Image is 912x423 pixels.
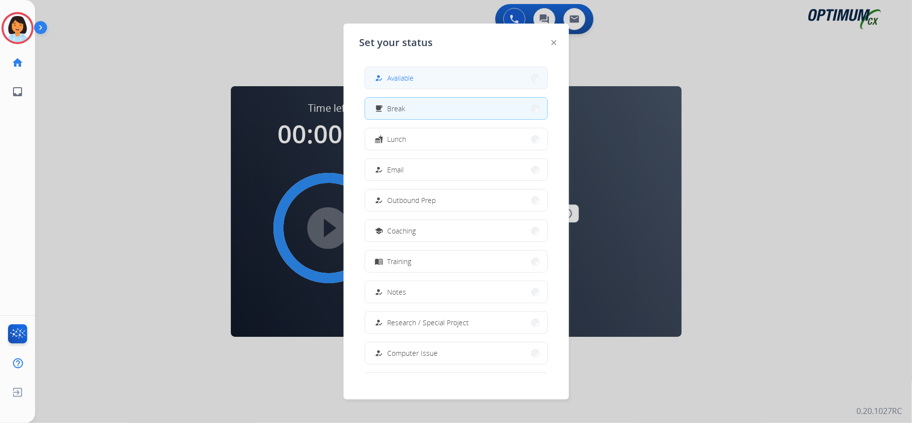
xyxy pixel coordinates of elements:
span: Training [388,256,412,267]
mat-icon: menu_book [375,257,383,266]
button: Computer Issue [365,342,547,364]
button: Outbound Prep [365,189,547,211]
mat-icon: inbox [12,86,24,98]
mat-icon: how_to_reg [375,318,383,327]
span: Research / Special Project [388,317,469,328]
button: Lunch [365,128,547,150]
span: Notes [388,287,407,297]
span: Available [388,73,414,83]
button: Email [365,159,547,180]
button: Notes [365,281,547,303]
button: Break [365,98,547,119]
img: avatar [4,14,32,42]
button: Training [365,251,547,272]
button: Coaching [365,220,547,242]
span: Break [388,103,406,114]
mat-icon: how_to_reg [375,74,383,82]
mat-icon: home [12,57,24,69]
mat-icon: how_to_reg [375,349,383,357]
button: Available [365,67,547,89]
mat-icon: how_to_reg [375,288,383,296]
mat-icon: free_breakfast [375,104,383,113]
span: Lunch [388,134,407,144]
button: Research / Special Project [365,312,547,333]
span: Set your status [360,36,433,50]
mat-icon: school [375,227,383,235]
span: Coaching [388,226,416,236]
mat-icon: how_to_reg [375,165,383,174]
span: Computer Issue [388,348,438,358]
mat-icon: how_to_reg [375,196,383,204]
button: Internet Issue [365,373,547,394]
p: 0.20.1027RC [856,405,902,417]
span: Outbound Prep [388,195,436,205]
img: close-button [551,40,556,45]
mat-icon: fastfood [375,135,383,143]
span: Email [388,164,404,175]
